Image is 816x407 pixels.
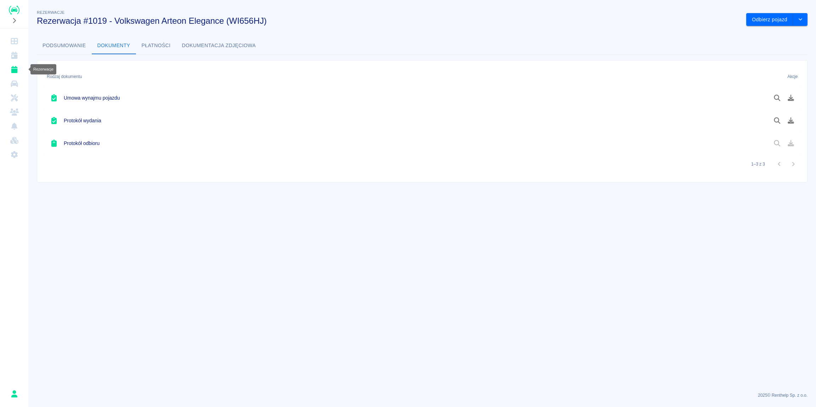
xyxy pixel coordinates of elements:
button: Odbierz pojazd [746,13,793,26]
div: Akcje [760,67,801,87]
h3: Rezerwacja #1019 - Volkswagen Arteon Elegance (WI656HJ) [37,16,741,26]
h6: Protokół wydania [64,117,101,124]
h6: Protokół odbioru [64,140,100,147]
p: 1–3 z 3 [751,161,765,167]
h6: Umowa wynajmu pojazdu [64,94,120,101]
div: Akcje [787,67,798,87]
div: Rezerwacje [30,64,56,74]
p: 2025 © Renthelp Sp. z o.o. [37,392,807,398]
a: Kalendarz [3,48,25,62]
span: Rezerwacje [37,10,64,15]
a: Flota [3,77,25,91]
button: Podgląd dokumentu [770,92,784,104]
a: Powiadomienia [3,119,25,133]
button: Płatności [136,37,176,54]
button: Mariusz Ratajczyk [7,386,22,401]
button: Dokumenty [92,37,136,54]
button: drop-down [793,13,807,26]
button: Pobierz dokument [784,92,798,104]
a: Rezerwacje [3,62,25,77]
button: Pobierz dokument [784,115,798,127]
button: Podsumowanie [37,37,92,54]
a: Ustawienia [3,147,25,162]
div: Rodzaj dokumentu [43,67,760,87]
a: Widget WWW [3,133,25,147]
a: Dashboard [3,34,25,48]
div: Rodzaj dokumentu [47,67,82,87]
img: Renthelp [9,6,19,15]
button: Dokumentacja zdjęciowa [176,37,262,54]
a: Serwisy [3,91,25,105]
button: Podgląd dokumentu [770,115,784,127]
a: Klienci [3,105,25,119]
button: Rozwiń nawigację [9,16,19,25]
